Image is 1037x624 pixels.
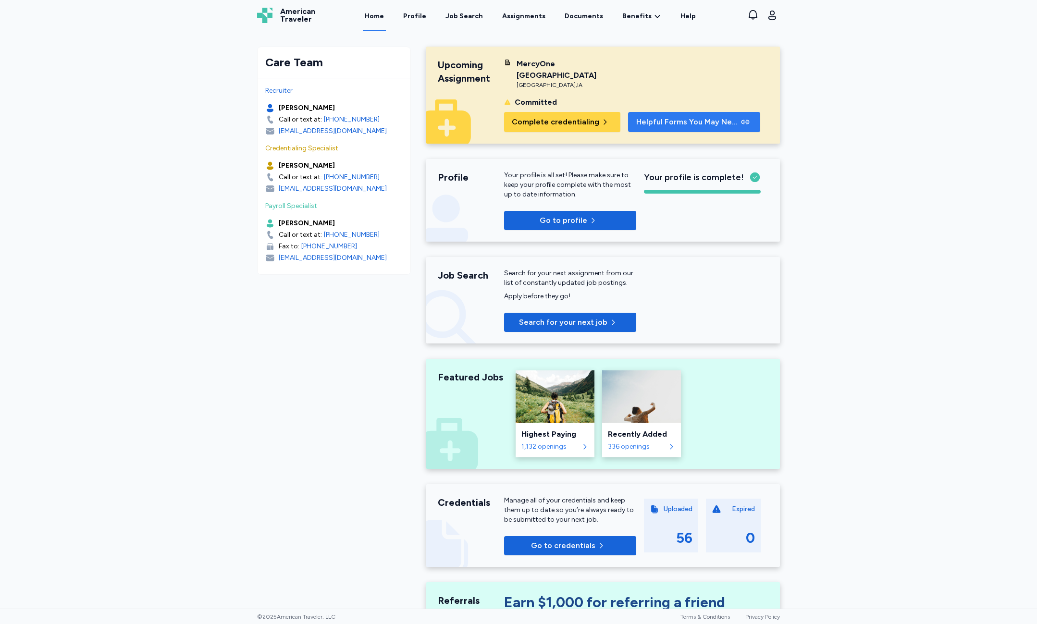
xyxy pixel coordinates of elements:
[602,370,681,457] a: Recently AddedRecently Added336 openings
[363,1,386,31] a: Home
[504,171,636,199] div: Your profile is all set! Please make sure to keep your profile complete with the most up to date ...
[301,242,357,251] a: [PHONE_NUMBER]
[680,613,730,620] a: Terms & Conditions
[504,112,620,132] button: Complete credentialing
[279,219,335,228] div: [PERSON_NAME]
[636,116,739,128] span: Helpful Forms You May Need
[644,171,744,184] span: Your profile is complete!
[732,504,755,514] div: Expired
[504,536,636,555] button: Go to credentials
[517,58,636,81] div: MercyOne [GEOGRAPHIC_DATA]
[608,428,675,440] div: Recently Added
[265,144,403,153] div: Credentialing Specialist
[324,115,380,124] a: [PHONE_NUMBER]
[504,269,636,288] div: Search for your next assignment from our list of constantly updated job postings.
[608,442,666,452] div: 336 openings
[438,370,504,384] div: Featured Jobs
[602,370,681,423] img: Recently Added
[512,116,599,128] span: Complete credentialing
[504,313,636,332] button: Search for your next job
[517,81,636,89] div: [GEOGRAPHIC_DATA] , IA
[265,201,403,211] div: Payroll Specialist
[519,317,607,328] span: Search for your next job
[279,184,387,194] div: [EMAIL_ADDRESS][DOMAIN_NAME]
[515,97,557,108] div: Committed
[279,230,322,240] div: Call or text at:
[504,594,760,615] div: Earn $1,000 for referring a friend
[438,496,504,509] div: Credentials
[516,370,594,457] a: Highest PayingHighest Paying1,132 openings
[279,253,387,263] div: [EMAIL_ADDRESS][DOMAIN_NAME]
[279,115,322,124] div: Call or text at:
[324,172,380,182] a: [PHONE_NUMBER]
[622,12,652,21] span: Benefits
[628,112,760,132] button: Helpful Forms You May Need
[280,8,315,23] span: American Traveler
[622,12,661,21] a: Benefits
[745,613,780,620] a: Privacy Policy
[257,613,335,621] span: © 2025 American Traveler, LLC
[438,171,504,184] div: Profile
[324,230,380,240] a: [PHONE_NUMBER]
[664,504,692,514] div: Uploaded
[504,211,636,230] button: Go to profile
[279,161,335,171] div: [PERSON_NAME]
[279,126,387,136] div: [EMAIL_ADDRESS][DOMAIN_NAME]
[676,529,692,547] div: 56
[504,496,636,525] div: Manage all of your credentials and keep them up to date so you’re always ready to be submitted to...
[438,58,504,85] div: Upcoming Assignment
[265,86,403,96] div: Recruiter
[531,540,595,551] span: Go to credentials
[540,215,587,226] span: Go to profile
[504,292,636,301] div: Apply before they go!
[265,55,403,70] div: Care Team
[521,428,589,440] div: Highest Paying
[438,269,504,282] div: Job Search
[521,442,579,452] div: 1,132 openings
[746,529,755,547] div: 0
[445,12,483,21] div: Job Search
[516,370,594,423] img: Highest Paying
[279,172,322,182] div: Call or text at:
[279,103,335,113] div: [PERSON_NAME]
[438,594,504,607] div: Referrals
[257,8,272,23] img: Logo
[279,242,299,251] div: Fax to:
